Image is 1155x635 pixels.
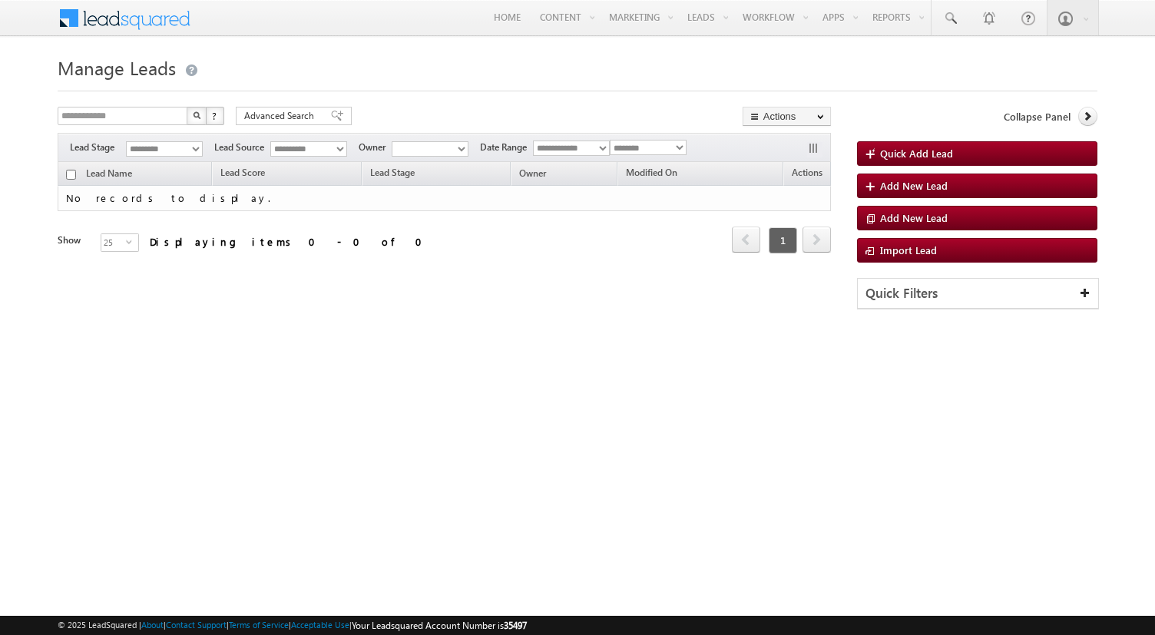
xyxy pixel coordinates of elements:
td: No records to display. [58,186,831,211]
span: © 2025 LeadSquared | | | | | [58,618,527,633]
a: About [141,620,164,630]
span: Lead Source [214,141,270,154]
a: next [803,228,831,253]
button: Actions [743,107,831,126]
span: prev [732,227,760,253]
span: Date Range [480,141,533,154]
span: Lead Stage [370,167,415,178]
span: Owner [359,141,392,154]
div: Quick Filters [858,279,1097,309]
a: Modified On [618,164,685,184]
span: Lead Score [220,167,265,178]
span: Your Leadsquared Account Number is [352,620,527,631]
span: 1 [769,227,797,253]
a: Acceptable Use [291,620,349,630]
span: select [126,238,138,245]
div: Displaying items 0 - 0 of 0 [150,233,432,250]
span: Add New Lead [880,179,948,192]
span: Collapse Panel [1004,110,1071,124]
button: ? [206,107,224,125]
span: Lead Stage [70,141,126,154]
div: Show [58,233,88,247]
img: Search [193,111,200,119]
span: 25 [101,234,126,251]
a: Lead Name [78,165,140,185]
span: Add New Lead [880,211,948,224]
span: Import Lead [880,243,937,256]
span: Owner [519,167,546,179]
a: Terms of Service [229,620,289,630]
span: next [803,227,831,253]
a: Lead Stage [362,164,422,184]
span: Actions [784,164,830,184]
span: Quick Add Lead [880,147,953,160]
span: Modified On [626,167,677,178]
span: Manage Leads [58,55,176,80]
span: 35497 [504,620,527,631]
a: Lead Score [213,164,273,184]
a: prev [732,228,760,253]
span: ? [212,109,219,122]
span: Advanced Search [244,109,319,123]
a: Contact Support [166,620,227,630]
